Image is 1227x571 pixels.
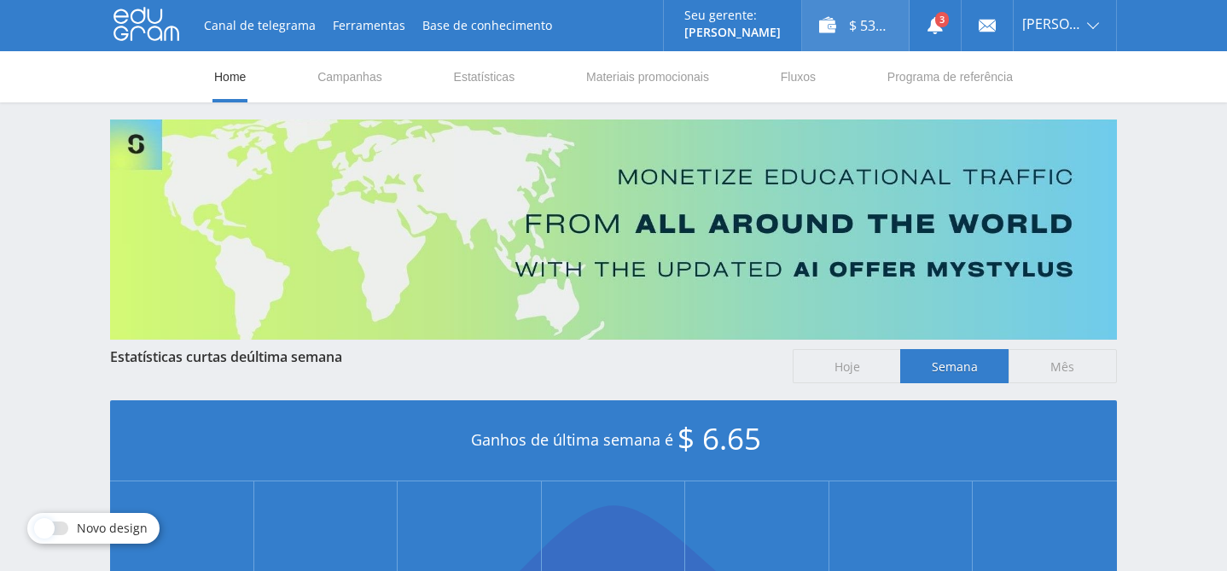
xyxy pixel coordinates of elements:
[779,51,817,102] a: Fluxos
[77,521,148,535] span: Novo design
[677,418,761,458] span: $ 6.65
[247,347,342,366] span: última semana
[1009,349,1117,383] span: Mês
[684,26,781,39] p: [PERSON_NAME]
[452,51,517,102] a: Estatísticas
[684,9,781,22] p: Seu gerente:
[110,119,1117,340] img: Banner
[1022,17,1082,31] span: [PERSON_NAME].moretti86
[110,400,1117,481] div: Ganhos de última semana é
[886,51,1015,102] a: Programa de referência
[793,349,901,383] span: Hoje
[110,349,776,364] div: Estatísticas curtas de
[212,51,247,102] a: Home
[900,349,1009,383] span: Semana
[316,51,384,102] a: Campanhas
[584,51,711,102] a: Materiais promocionais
